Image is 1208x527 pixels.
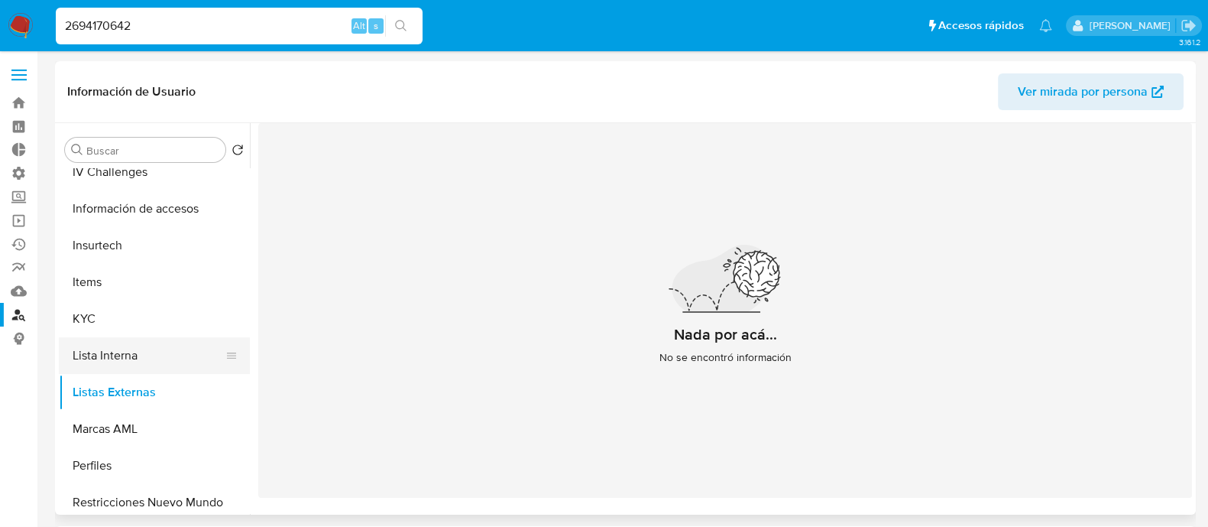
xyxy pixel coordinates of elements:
button: Insurtech [59,227,250,264]
button: Listas Externas [59,374,250,411]
button: IV Challenges [59,154,250,190]
span: Alt [353,18,365,33]
button: Volver al orden por defecto [232,144,244,161]
button: KYC [59,301,250,337]
h1: Información de Usuario [67,84,196,99]
button: Ver mirada por persona [998,73,1184,110]
a: Notificaciones [1039,19,1052,32]
button: Restricciones Nuevo Mundo [59,484,250,521]
button: search-icon [385,15,416,37]
p: yanina.loff@mercadolibre.com [1089,18,1175,33]
button: Marcas AML [59,411,250,447]
a: Salir [1180,18,1197,34]
button: Perfiles [59,447,250,484]
input: Buscar usuario o caso... [56,16,423,36]
span: Accesos rápidos [938,18,1024,34]
span: s [374,18,378,33]
button: Items [59,264,250,301]
button: Lista Interna [59,337,238,374]
button: Información de accesos [59,190,250,227]
span: Ver mirada por persona [1018,73,1148,110]
input: Buscar [86,144,219,158]
button: Buscar [71,144,83,156]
